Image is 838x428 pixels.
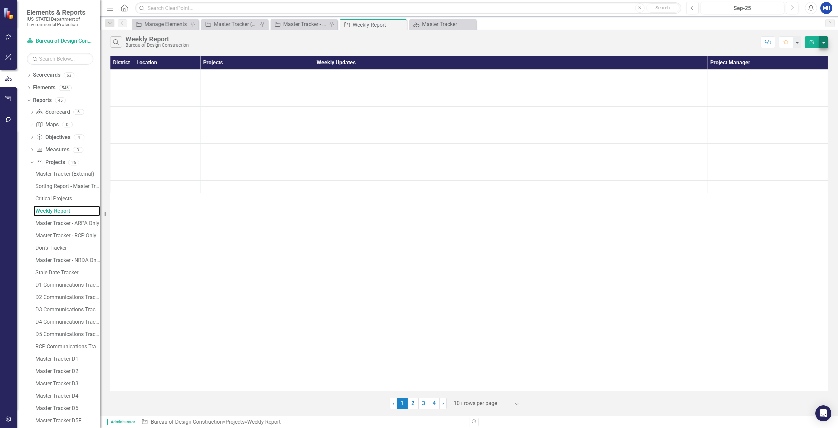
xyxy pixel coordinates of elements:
[35,270,100,276] div: Stale Date Tracker
[35,282,100,288] div: D1 Communications Tracker
[35,294,100,300] div: D2 Communications Tracker
[27,37,93,45] a: Bureau of Design Construction
[353,21,405,29] div: Weekly Report
[422,20,474,28] div: Master Tracker
[35,319,100,325] div: D4 Communications Tracker
[35,368,100,374] div: Master Tracker D2
[35,405,100,411] div: Master Tracker D5
[35,171,100,177] div: Master Tracker (External)
[203,20,258,28] a: Master Tracker (External)
[34,230,100,241] a: Master Tracker - RCP Only
[34,218,100,229] a: Master Tracker - ARPA Only
[27,16,93,27] small: [US_STATE] Department of Environmental Protection
[74,134,84,140] div: 4
[35,331,100,337] div: D5 Communications Tracker
[703,4,782,12] div: Sep-25
[35,418,100,424] div: Master Tracker D5F
[35,393,100,399] div: Master Tracker D4
[418,398,429,409] a: 3
[55,98,66,103] div: 45
[35,356,100,362] div: Master Tracker D1
[125,35,189,43] div: Weekly Report
[34,391,100,401] a: Master Tracker D4
[107,419,138,425] span: Administrator
[36,121,58,129] a: Maps
[34,243,100,253] a: Don's Tracker-
[35,381,100,387] div: Master Tracker D3
[35,307,100,313] div: D3 Communications Tracker
[34,366,100,377] a: Master Tracker D2
[226,419,245,425] a: Projects
[34,193,100,204] a: Critical Projects
[125,43,189,48] div: Bureau of Design Construction
[35,196,100,202] div: Critical Projects
[820,2,832,14] button: MR
[36,159,65,166] a: Projects
[68,160,79,165] div: 26
[34,181,100,192] a: Sorting Report - Master Tracker (External)
[33,97,52,104] a: Reports
[59,85,72,91] div: 546
[3,7,15,19] img: ClearPoint Strategy
[27,8,93,16] span: Elements & Reports
[656,5,670,10] span: Search
[36,146,69,154] a: Measures
[34,280,100,290] a: D1 Communications Tracker
[429,398,440,409] a: 4
[151,419,223,425] a: Bureau of Design Construction
[214,20,258,28] div: Master Tracker (External)
[36,108,70,116] a: Scorecard
[397,398,408,409] span: 1
[34,354,100,364] a: Master Tracker D1
[393,400,394,406] span: ‹
[34,403,100,414] a: Master Tracker D5
[36,134,70,141] a: Objectives
[272,20,327,28] a: Master Tracker - RCP Only
[34,415,100,426] a: Master Tracker D5F
[73,109,84,115] div: 6
[35,257,100,263] div: Master Tracker - NRDA Only
[34,341,100,352] a: RCP Communications Tracker
[408,398,418,409] a: 2
[135,2,681,14] input: Search ClearPoint...
[133,20,188,28] a: Manage Elements
[33,84,55,92] a: Elements
[34,378,100,389] a: Master Tracker D3
[35,233,100,239] div: Master Tracker - RCP Only
[64,72,74,78] div: 63
[815,405,831,421] div: Open Intercom Messenger
[34,206,100,216] a: Weekly Report
[247,419,281,425] div: Weekly Report
[646,3,680,13] button: Search
[34,292,100,303] a: D2 Communications Tracker
[73,147,83,153] div: 3
[283,20,327,28] div: Master Tracker - RCP Only
[35,220,100,226] div: Master Tracker - ARPA Only
[34,255,100,266] a: Master Tracker - NRDA Only
[62,122,73,127] div: 0
[34,169,100,179] a: Master Tracker (External)
[35,344,100,350] div: RCP Communications Tracker
[411,20,474,28] a: Master Tracker
[144,20,188,28] div: Manage Elements
[141,418,464,426] div: » »
[35,208,100,214] div: Weekly Report
[35,245,100,251] div: Don's Tracker-
[34,267,100,278] a: Stale Date Tracker
[34,329,100,340] a: D5 Communications Tracker
[34,317,100,327] a: D4 Communications Tracker
[27,53,93,65] input: Search Below...
[701,2,784,14] button: Sep-25
[35,183,100,189] div: Sorting Report - Master Tracker (External)
[442,400,444,406] span: ›
[34,304,100,315] a: D3 Communications Tracker
[33,71,60,79] a: Scorecards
